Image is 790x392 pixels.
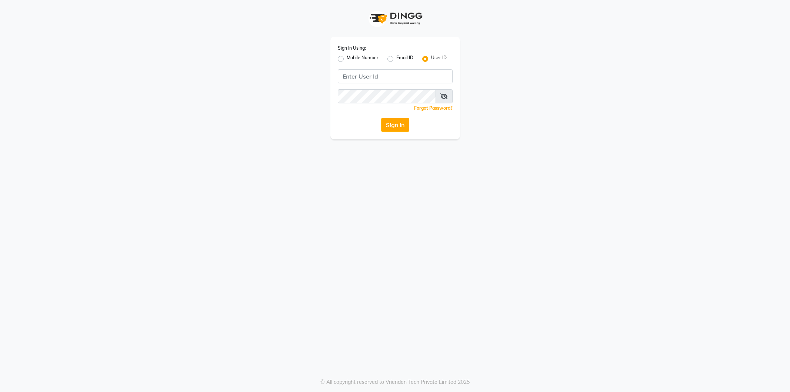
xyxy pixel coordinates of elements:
img: logo1.svg [366,7,425,29]
label: Sign In Using: [338,45,366,52]
button: Sign In [381,118,409,132]
label: Email ID [396,54,413,63]
label: User ID [431,54,447,63]
input: Username [338,69,453,83]
a: Forgot Password? [414,105,453,111]
input: Username [338,89,436,103]
label: Mobile Number [347,54,379,63]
